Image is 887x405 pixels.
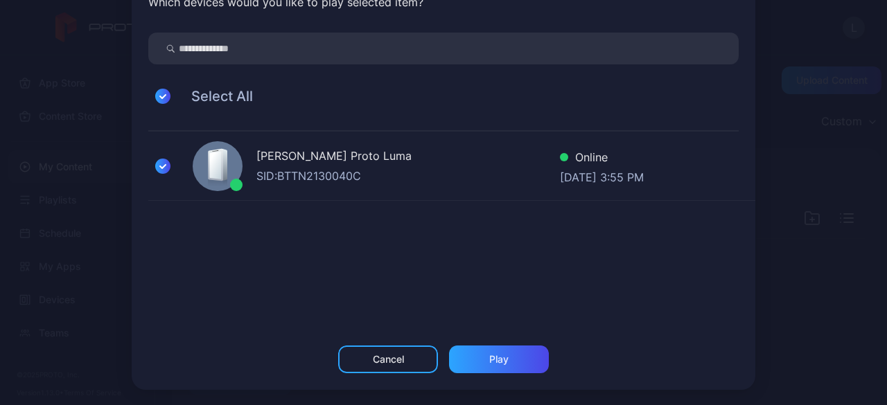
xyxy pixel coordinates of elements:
[256,168,560,184] div: SID: BTTN2130040C
[256,147,560,168] div: [PERSON_NAME] Proto Luma
[560,169,644,183] div: [DATE] 3:55 PM
[449,345,549,373] button: Play
[560,149,644,169] div: Online
[177,88,253,105] span: Select All
[338,345,438,373] button: Cancel
[489,354,509,365] div: Play
[373,354,404,365] div: Cancel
